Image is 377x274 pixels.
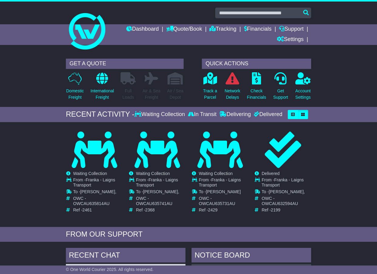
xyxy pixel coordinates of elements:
p: Air / Sea Depot [167,88,184,101]
div: NOTICE BOARD [192,248,311,264]
span: [PERSON_NAME] [206,189,241,194]
span: 2429 [208,207,217,212]
td: From - [199,177,248,189]
span: © One World Courier 2025. All rights reserved. [66,267,154,272]
span: OWCAU635741AU [136,201,172,206]
a: Quote/Book [166,24,202,35]
div: RECENT CHAT [66,248,185,264]
span: [PERSON_NAME], [80,189,116,194]
a: AccountSettings [295,72,311,104]
td: To - [262,189,311,196]
p: Full Loads [121,88,136,101]
td: To - [199,189,248,196]
span: Waiting Collection [199,171,233,176]
div: Delivered [252,111,282,118]
td: Ref - [199,207,248,213]
span: Delivered [262,171,280,176]
div: v 4.0.25 [17,10,30,15]
span: 2199 [271,207,280,212]
a: GetSupport [273,72,288,104]
p: Account Settings [295,88,311,101]
img: website_grey.svg [10,16,15,21]
td: From - [73,177,122,189]
td: OWC - [73,196,122,208]
div: Domain: [DOMAIN_NAME] [16,16,67,21]
td: Ref - [136,207,185,213]
span: [PERSON_NAME], [143,189,179,194]
div: RECENT ACTIVITY - [66,110,134,119]
p: Track a Parcel [203,88,217,101]
td: OWC - [136,196,185,208]
td: From - [262,177,311,189]
a: Track aParcel [203,72,217,104]
span: 2368 [145,207,155,212]
td: To - [73,189,122,196]
a: Tracking [209,24,236,35]
div: In Transit [186,111,218,118]
img: tab_domain_overview_orange.svg [18,35,22,40]
div: QUICK ACTIONS [202,59,311,69]
td: To - [136,189,185,196]
td: Ref - [73,207,122,213]
span: Franka - Laigns Transport [262,177,304,187]
div: Delivering [218,111,252,118]
span: [PERSON_NAME], [269,189,305,194]
img: tab_keywords_by_traffic_grey.svg [61,35,66,40]
a: Financials [244,24,272,35]
p: Air & Sea Freight [142,88,160,101]
a: Dashboard [126,24,159,35]
td: From - [136,177,185,189]
span: Franka - Laigns Transport [199,177,241,187]
span: OWCAU635814AU [73,201,110,206]
span: OWCAU635731AU [199,201,235,206]
p: International Freight [90,88,114,101]
a: CheckFinancials [247,72,267,104]
span: Franka - Laigns Transport [73,177,115,187]
p: Check Financials [247,88,266,101]
div: GET A QUOTE [66,59,184,69]
p: Get Support [273,88,288,101]
div: Keywords by Traffic [68,36,100,40]
a: DomesticFreight [66,72,84,104]
span: OWCAU632594AU [262,201,298,206]
img: logo_orange.svg [10,10,15,15]
span: Franka - Laigns Transport [136,177,178,187]
a: Support [279,24,304,35]
div: FROM OUR SUPPORT [66,230,311,239]
a: InternationalFreight [90,72,114,104]
a: NetworkDelays [224,72,240,104]
a: Settings [277,35,304,45]
span: Waiting Collection [73,171,107,176]
p: Domestic Freight [66,88,84,101]
span: Waiting Collection [136,171,170,176]
div: Waiting Collection [134,111,186,118]
p: Network Delays [225,88,240,101]
td: OWC - [262,196,311,208]
td: Ref - [262,207,311,213]
td: OWC - [199,196,248,208]
div: Domain Overview [24,36,54,40]
span: 2461 [82,207,92,212]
